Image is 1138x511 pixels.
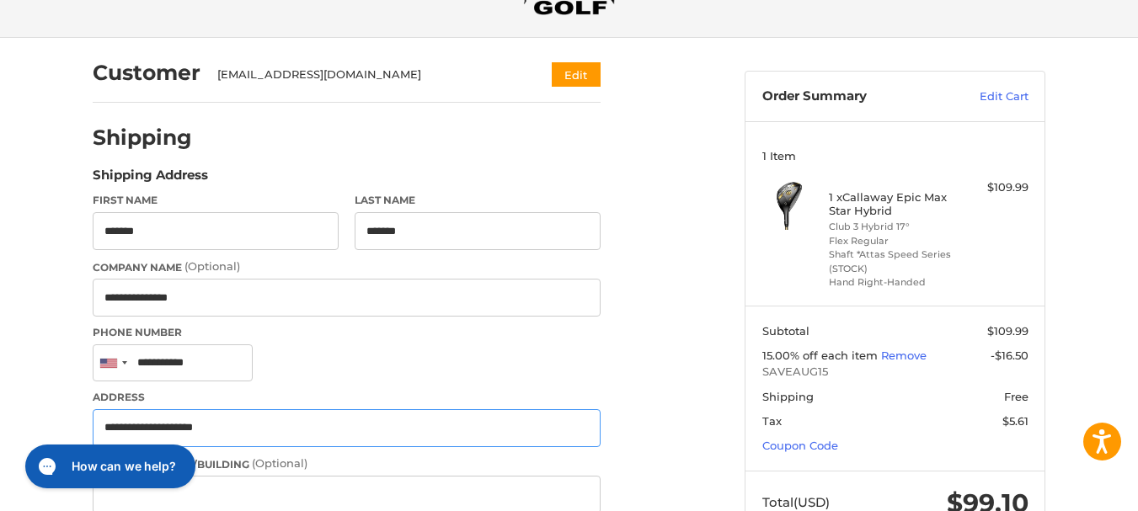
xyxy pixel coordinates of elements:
h4: 1 x Callaway Epic Max Star Hybrid [829,190,958,218]
li: Shaft *Attas Speed Series (STOCK) [829,248,958,275]
li: Club 3 Hybrid 17° [829,220,958,234]
h2: Customer [93,60,200,86]
button: Edit [552,62,601,87]
span: Tax [762,414,782,428]
a: Coupon Code [762,439,838,452]
li: Flex Regular [829,234,958,248]
span: $109.99 [987,324,1028,338]
small: (Optional) [252,456,307,470]
h3: Order Summary [762,88,943,105]
a: Edit Cart [943,88,1028,105]
span: Free [1004,390,1028,403]
label: Address [93,390,601,405]
span: -$16.50 [991,349,1028,362]
div: [EMAIL_ADDRESS][DOMAIN_NAME] [217,67,520,83]
label: First Name [93,193,339,208]
span: Shipping [762,390,814,403]
span: $5.61 [1002,414,1028,428]
span: SAVEAUG15 [762,364,1028,381]
small: (Optional) [184,259,240,273]
div: $109.99 [962,179,1028,196]
li: Hand Right-Handed [829,275,958,290]
span: Subtotal [762,324,809,338]
h2: Shipping [93,125,192,151]
iframe: Gorgias live chat messenger [17,439,200,494]
h3: 1 Item [762,149,1028,162]
label: Phone Number [93,325,601,340]
a: Remove [881,349,927,362]
label: Company Name [93,258,601,275]
div: United States: +1 [93,345,132,381]
span: Total (USD) [762,494,830,510]
label: Apartment/Suite/Building [93,455,601,472]
span: 15.00% off each item [762,349,881,362]
legend: Shipping Address [93,166,208,193]
label: Last Name [355,193,601,208]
